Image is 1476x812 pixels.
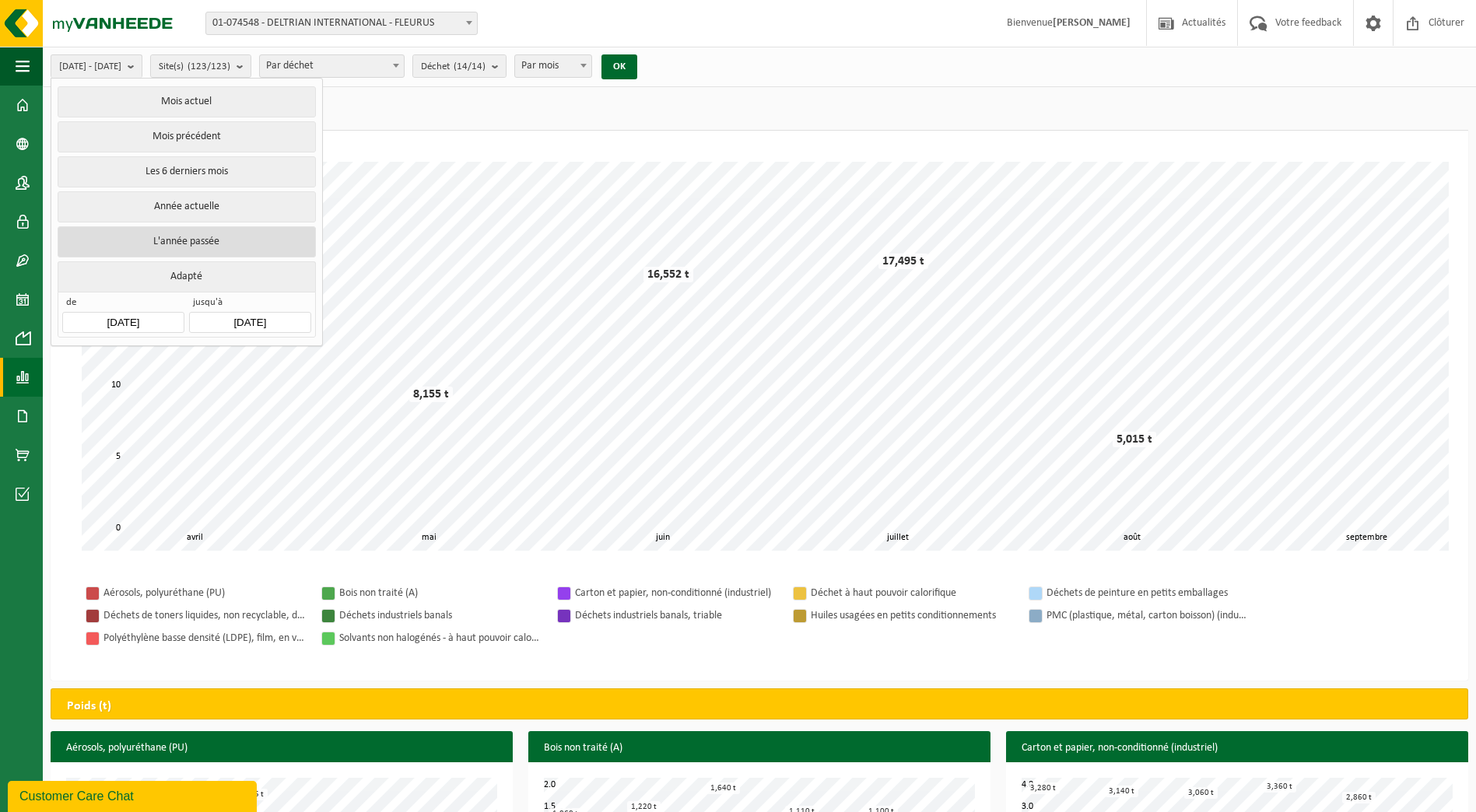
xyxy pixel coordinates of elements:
[59,55,121,79] span: [DATE] - [DATE]
[1263,781,1296,793] div: 3,360 t
[528,731,990,765] h3: Bois non traité (A)
[206,12,477,34] span: 01-074548 - DELTRIAN INTERNATIONAL - FLEURUS
[575,606,777,625] div: Déchets industriels banals, triable
[1006,731,1468,765] h3: Carton et papier, non-conditionné (industriel)
[412,54,507,78] button: Déchet(14/14)
[811,583,1013,603] div: Déchet à haut pouvoir calorifique
[706,782,740,794] div: 1,640 t
[150,54,251,78] button: Site(s)(123/123)
[188,61,230,72] count: (123/123)
[1053,17,1131,29] strong: [PERSON_NAME]
[409,387,453,402] div: 8,155 t
[1026,782,1060,794] div: 3,280 t
[159,55,230,79] span: Site(s)
[878,254,928,269] div: 17,495 t
[205,12,478,35] span: 01-074548 - DELTRIAN INTERNATIONAL - FLEURUS
[339,606,542,625] div: Déchets industriels banals
[62,296,184,312] span: de
[189,296,310,312] span: jusqu'à
[103,606,306,625] div: Déchets de toners liquides, non recyclable, dangereux
[259,54,405,78] span: Par déchet
[421,55,486,79] span: Déchet
[1047,583,1249,603] div: Déchets de peinture en petits emballages
[643,267,693,282] div: 16,552 t
[339,583,542,603] div: Bois non traité (A)
[1184,787,1218,799] div: 3,060 t
[58,226,315,257] button: L'année passée
[51,689,127,723] h2: Poids (t)
[103,628,306,648] div: Polyéthylène basse densité (LDPE), film, en vrac, naturel
[1105,786,1138,797] div: 3,140 t
[1047,606,1249,625] div: PMC (plastique, métal, carton boisson) (industriel)
[58,121,315,152] button: Mois précédent
[260,55,404,77] span: Par déchet
[58,261,315,292] button: Adapté
[103,583,306,603] div: Aérosols, polyuréthane (PU)
[58,156,315,187] button: Les 6 derniers mois
[811,606,1013,625] div: Huiles usagées en petits conditionnements
[601,54,637,79] button: OK
[515,55,591,77] span: Par mois
[1113,432,1156,447] div: 5,015 t
[514,54,592,78] span: Par mois
[58,191,315,222] button: Année actuelle
[575,583,777,603] div: Carton et papier, non-conditionné (industriel)
[51,54,142,78] button: [DATE] - [DATE]
[1342,792,1376,803] div: 2,860 t
[51,731,513,765] h3: Aérosols, polyuréthane (PU)
[8,778,260,812] iframe: chat widget
[339,628,542,648] div: Solvants non halogénés - à haut pouvoir calorifique en petits emballages (<200L)
[58,86,315,117] button: Mois actuel
[454,61,486,72] count: (14/14)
